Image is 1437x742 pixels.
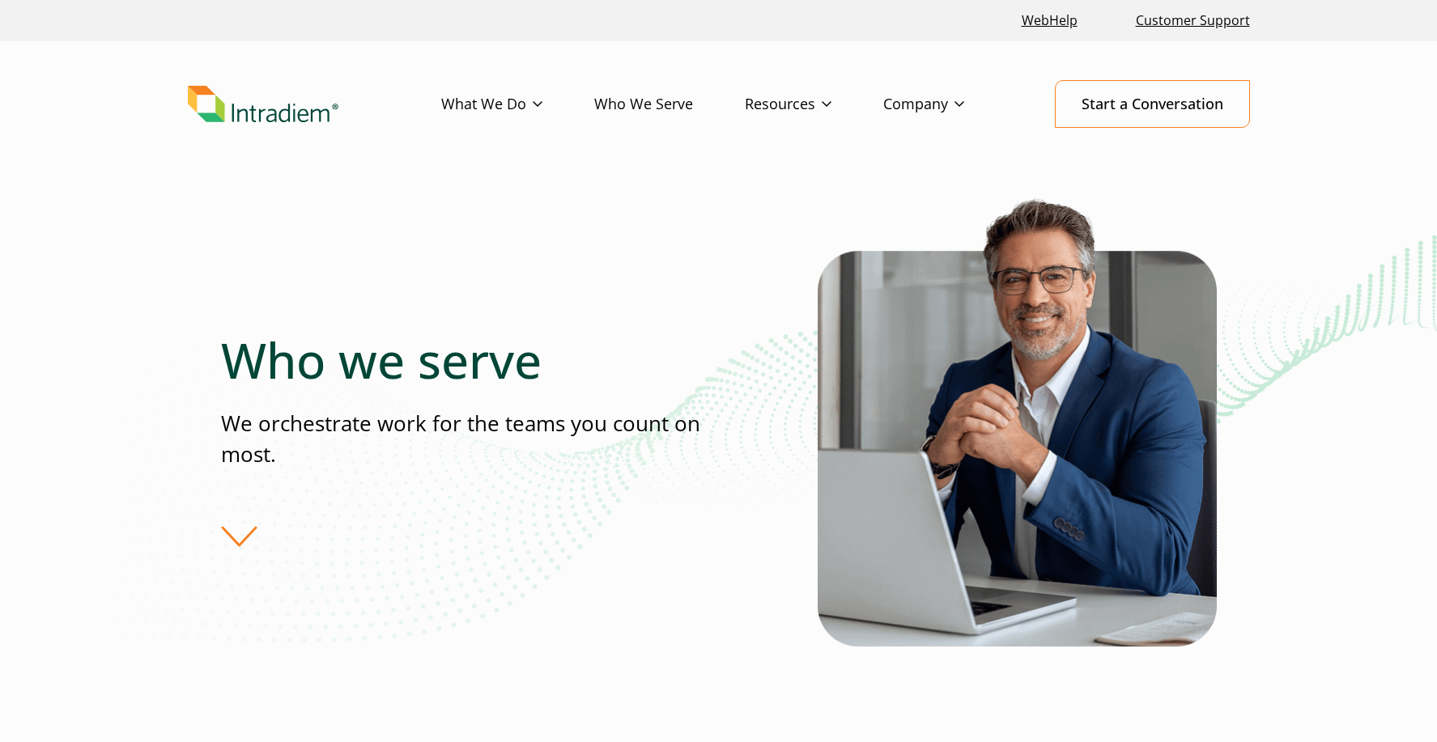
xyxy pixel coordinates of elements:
a: Company [883,81,1016,128]
a: What We Do [441,81,594,128]
img: Who Intradiem Serves [818,193,1217,647]
h1: Who we serve [221,331,718,389]
a: Who We Serve [594,81,745,128]
img: Intradiem [188,86,338,123]
p: We orchestrate work for the teams you count on most. [221,409,718,469]
a: Start a Conversation [1055,80,1250,128]
a: Customer Support [1129,3,1256,38]
a: Link opens in a new window [1015,3,1084,38]
a: Resources [745,81,883,128]
a: Link to homepage of Intradiem [188,86,441,123]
